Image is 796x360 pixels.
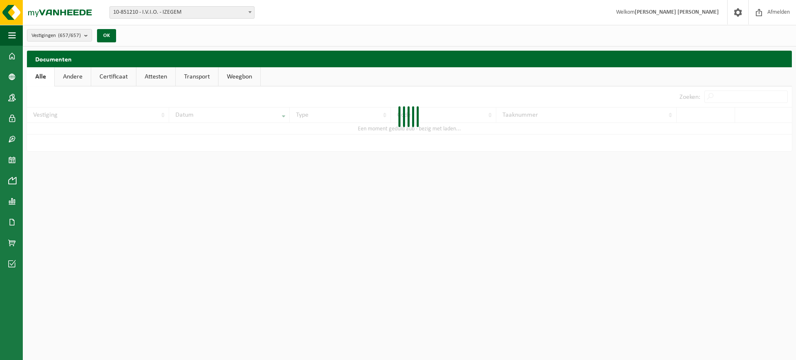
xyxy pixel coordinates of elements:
[58,33,81,38] count: (657/657)
[635,9,719,15] strong: [PERSON_NAME] [PERSON_NAME]
[55,67,91,86] a: Andere
[32,29,81,42] span: Vestigingen
[27,67,54,86] a: Alle
[176,67,218,86] a: Transport
[91,67,136,86] a: Certificaat
[27,29,92,42] button: Vestigingen(657/657)
[110,7,254,18] span: 10-851210 - I.V.I.O. - IZEGEM
[97,29,116,42] button: OK
[109,6,255,19] span: 10-851210 - I.V.I.O. - IZEGEM
[27,51,792,67] h2: Documenten
[218,67,260,86] a: Weegbon
[136,67,175,86] a: Attesten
